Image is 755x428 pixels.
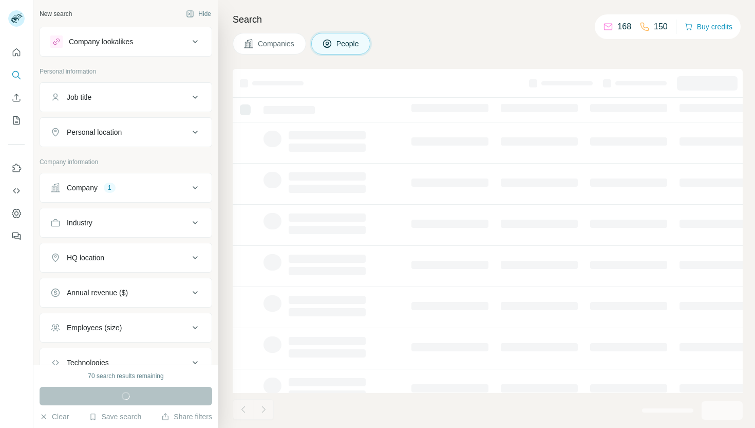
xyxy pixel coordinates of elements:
button: Dashboard [8,204,25,223]
p: 168 [617,21,631,33]
button: Feedback [8,227,25,245]
button: Share filters [161,412,212,422]
button: Use Surfe on LinkedIn [8,159,25,177]
div: 70 search results remaining [88,371,163,381]
button: Company lookalikes [40,29,212,54]
button: My lists [8,111,25,130]
div: Job title [67,92,91,102]
p: 150 [654,21,668,33]
button: Quick start [8,43,25,62]
p: Personal information [40,67,212,76]
span: Companies [258,39,295,49]
div: HQ location [67,253,104,263]
span: People [336,39,360,49]
div: 1 [104,183,116,192]
div: Employees (size) [67,323,122,333]
button: Clear [40,412,69,422]
button: Employees (size) [40,315,212,340]
button: Save search [89,412,141,422]
button: Search [8,66,25,84]
button: Technologies [40,350,212,375]
button: Company1 [40,175,212,200]
button: Enrich CSV [8,88,25,107]
div: Company lookalikes [69,37,133,47]
div: New search [40,9,72,19]
button: Job title [40,85,212,110]
button: Annual revenue ($) [40,280,212,305]
h4: Search [233,12,743,27]
button: HQ location [40,245,212,270]
button: Buy credits [685,20,732,34]
div: Technologies [67,358,109,368]
div: Company [67,183,98,193]
div: Industry [67,218,92,228]
button: Industry [40,210,212,235]
p: Company information [40,157,212,167]
div: Annual revenue ($) [67,288,128,298]
button: Personal location [40,120,212,145]
button: Use Surfe API [8,182,25,200]
button: Hide [179,6,218,22]
div: Personal location [67,127,122,137]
